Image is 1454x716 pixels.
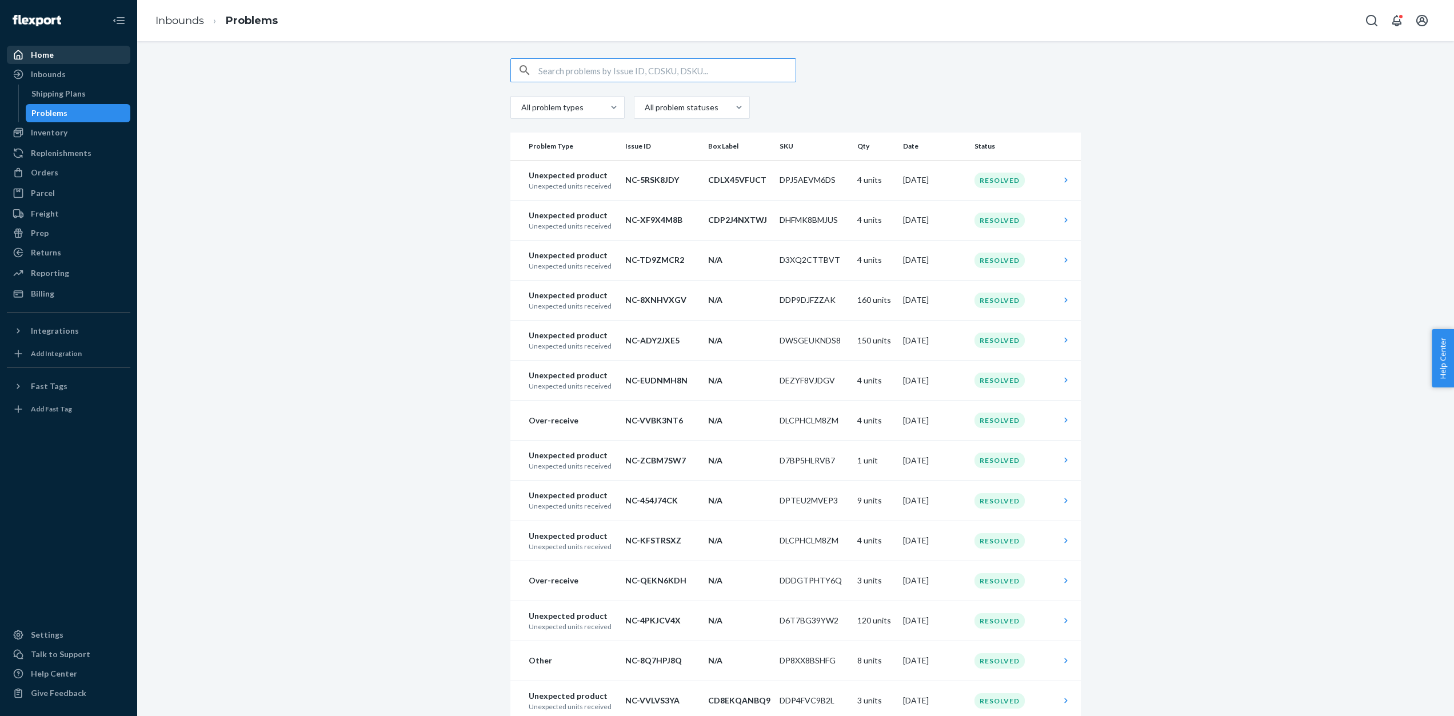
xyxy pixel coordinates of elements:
[853,521,898,561] td: 4 units
[898,361,970,401] td: [DATE]
[775,481,853,521] td: DPTEU2MVEP3
[853,321,898,361] td: 150 units
[529,450,616,461] p: Unexpected product
[898,401,970,441] td: [DATE]
[853,280,898,320] td: 160 units
[625,455,699,466] p: NC-ZCBM7SW7
[31,208,59,219] div: Freight
[7,264,130,282] a: Reporting
[520,102,521,113] input: All problem types
[7,400,130,418] a: Add Fast Tag
[31,147,91,159] div: Replenishments
[1360,9,1383,32] button: Open Search Box
[775,401,853,441] td: DLCPHCLM8ZM
[26,104,131,122] a: Problems
[7,184,130,202] a: Parcel
[7,123,130,142] a: Inventory
[974,693,1025,709] div: Resolved
[775,601,853,641] td: D6T7BG39YW2
[31,69,66,80] div: Inbounds
[529,341,616,351] p: Unexpected units received
[7,645,130,663] a: Talk to Support
[538,59,796,82] input: Search problems by Issue ID, CDSKU, DSKU...
[708,535,770,546] p: N/A
[529,210,616,221] p: Unexpected product
[146,4,287,38] ol: breadcrumbs
[31,325,79,337] div: Integrations
[974,173,1025,188] div: Resolved
[31,127,67,138] div: Inventory
[625,575,699,586] p: NC-QEKN6KDH
[1432,329,1454,387] span: Help Center
[898,280,970,320] td: [DATE]
[7,163,130,182] a: Orders
[529,290,616,301] p: Unexpected product
[31,49,54,61] div: Home
[898,200,970,240] td: [DATE]
[31,88,86,99] div: Shipping Plans
[31,187,55,199] div: Parcel
[625,495,699,506] p: NC-454J74CK
[974,373,1025,388] div: Resolved
[775,280,853,320] td: DDP9DJFZZAK
[974,213,1025,228] div: Resolved
[898,441,970,481] td: [DATE]
[31,107,67,119] div: Problems
[974,293,1025,308] div: Resolved
[708,214,770,226] p: CDP2J4NXTWJ
[7,243,130,262] a: Returns
[898,321,970,361] td: [DATE]
[529,655,616,666] p: Other
[13,15,61,26] img: Flexport logo
[974,253,1025,268] div: Resolved
[974,613,1025,629] div: Resolved
[898,240,970,280] td: [DATE]
[775,561,853,601] td: DDDGTPHTY6Q
[529,490,616,501] p: Unexpected product
[31,668,77,679] div: Help Center
[708,615,770,626] p: N/A
[853,133,898,160] th: Qty
[708,335,770,346] p: N/A
[775,361,853,401] td: DEZYF8VJDGV
[853,240,898,280] td: 4 units
[974,333,1025,348] div: Resolved
[510,133,621,160] th: Problem Type
[529,530,616,542] p: Unexpected product
[974,653,1025,669] div: Resolved
[898,641,970,681] td: [DATE]
[31,288,54,299] div: Billing
[775,240,853,280] td: D3XQ2CTTBVT
[708,254,770,266] p: N/A
[529,181,616,191] p: Unexpected units received
[31,687,86,699] div: Give Feedback
[974,413,1025,428] div: Resolved
[853,441,898,481] td: 1 unit
[625,375,699,386] p: NC-EUDNMH8N
[529,622,616,631] p: Unexpected units received
[31,349,82,358] div: Add Integration
[529,575,616,586] p: Over-receive
[775,641,853,681] td: DP8XX8BSHFG
[1385,9,1408,32] button: Open notifications
[529,542,616,551] p: Unexpected units received
[529,610,616,622] p: Unexpected product
[974,533,1025,549] div: Resolved
[31,247,61,258] div: Returns
[31,649,90,660] div: Talk to Support
[529,501,616,511] p: Unexpected units received
[7,46,130,64] a: Home
[7,626,130,644] a: Settings
[529,690,616,702] p: Unexpected product
[625,695,699,706] p: NC-VVLVS3YA
[708,415,770,426] p: N/A
[529,702,616,711] p: Unexpected units received
[621,133,704,160] th: Issue ID
[529,415,616,426] p: Over-receive
[853,561,898,601] td: 3 units
[775,521,853,561] td: DLCPHCLM8ZM
[625,415,699,426] p: NC-VVBK3NT6
[625,335,699,346] p: NC-ADY2JXE5
[529,261,616,271] p: Unexpected units received
[7,144,130,162] a: Replenishments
